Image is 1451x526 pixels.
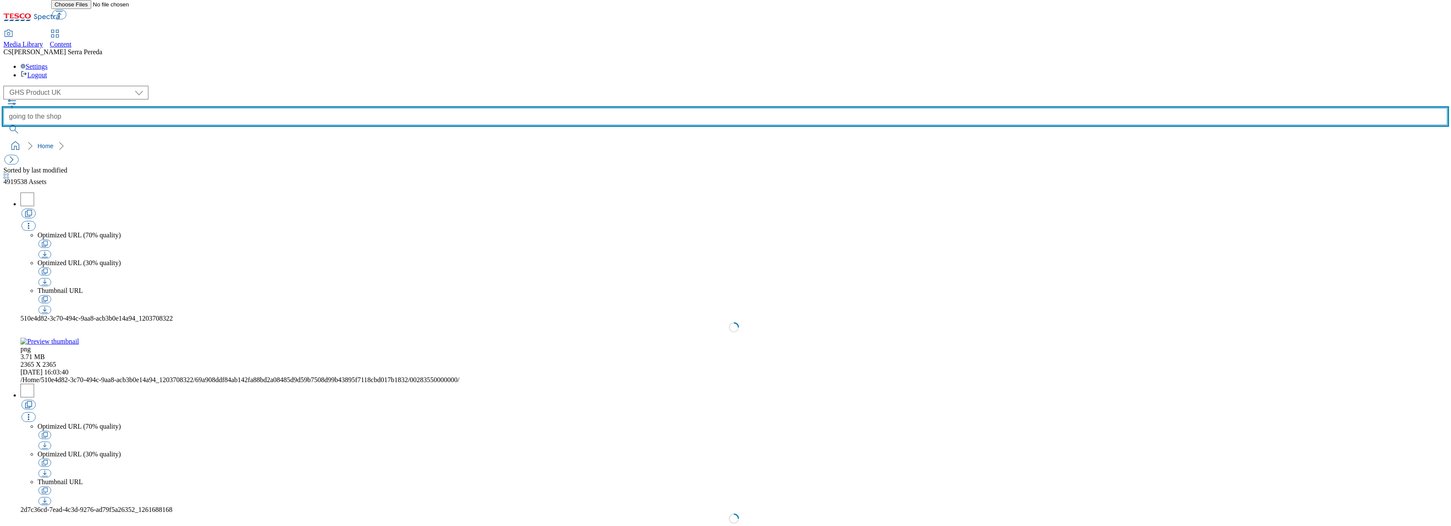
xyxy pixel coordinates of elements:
a: Preview thumbnail [20,322,1448,345]
span: Thumbnail URL [38,478,83,485]
span: 2d7c36cd-7ead-4c3d-9276-ad79f5a26352_1261688168 [20,506,172,513]
span: Optimized URL (70% quality) [38,231,121,239]
span: Optimized URL (70% quality) [38,423,121,430]
span: CS [3,48,12,56]
span: Type [20,345,31,353]
a: Logout [20,71,47,79]
span: [PERSON_NAME] Serra Pereda [12,48,102,56]
a: Content [50,30,72,48]
span: 4919538 [3,178,29,185]
a: Media Library [3,30,43,48]
span: Thumbnail URL [38,287,83,294]
div: /510e4d82-3c70-494c-9aa8-acb3b0e14a94_1203708322/69a908ddf84ab142fa88bd2a08485d9d59b7508d99b43895... [20,376,1448,384]
span: Optimized URL (30% quality) [38,259,121,266]
span: Resolution [20,361,56,368]
a: Settings [20,63,48,70]
a: Home [38,143,53,149]
input: Search by TPNB or Product Description [3,108,1448,125]
span: 510e4d82-3c70-494c-9aa8-acb3b0e14a94_1203708322 [20,315,173,322]
span: Assets [3,178,46,185]
span: Optimized URL (30% quality) [38,450,121,458]
span: Size [20,353,45,360]
nav: breadcrumb [3,138,1448,154]
a: home [9,139,22,153]
span: Sorted by last modified [3,167,67,174]
span: Content [50,41,72,48]
img: Preview thumbnail [20,338,79,345]
span: Media Library [3,41,43,48]
div: Last Modified [20,368,1448,376]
